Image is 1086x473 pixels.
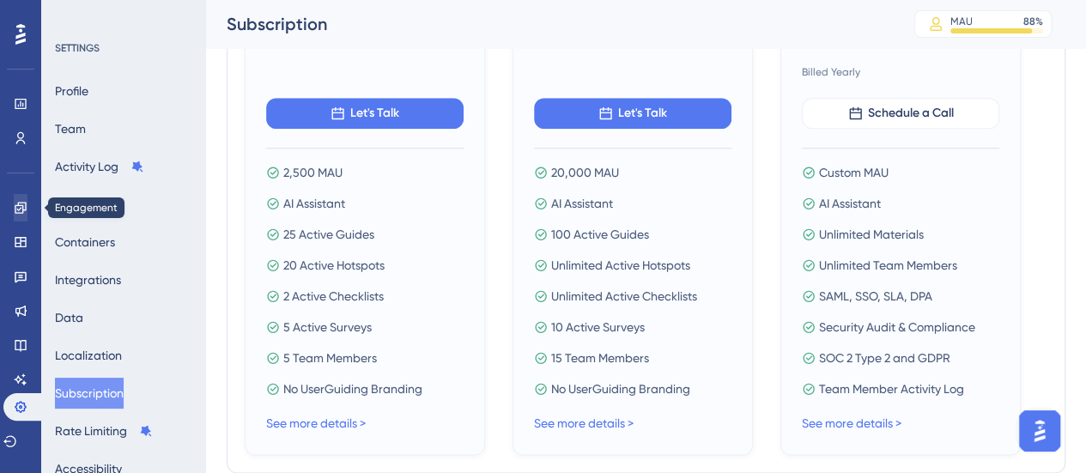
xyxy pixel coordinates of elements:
button: Installation [55,189,115,220]
span: 5 Active Surveys [283,317,372,337]
span: Team Member Activity Log [819,379,964,399]
span: 100 Active Guides [551,224,649,245]
div: SETTINGS [55,41,194,55]
div: Subscription [227,12,871,36]
button: Schedule a Call [802,98,999,129]
span: SOC 2 Type 2 and GDPR [819,348,950,368]
span: Let's Talk [618,103,667,124]
a: See more details > [534,416,634,430]
button: Data [55,302,83,333]
span: 20,000 MAU [551,162,619,183]
span: 2 Active Checklists [283,286,384,306]
div: MAU [950,15,973,28]
button: Containers [55,227,115,258]
button: Localization [55,340,122,371]
span: Schedule a Call [868,103,954,124]
a: See more details > [802,416,901,430]
span: AI Assistant [283,193,345,214]
button: Team [55,113,86,144]
span: Let's Talk [350,103,399,124]
span: Billed Yearly [802,65,999,79]
span: Unlimited Active Checklists [551,286,697,306]
button: Subscription [55,378,124,409]
span: No UserGuiding Branding [283,379,422,399]
span: Security Audit & Compliance [819,317,975,337]
button: Activity Log [55,151,144,182]
button: Profile [55,76,88,106]
span: Unlimited Materials [819,224,924,245]
span: Unlimited Active Hotspots [551,255,690,276]
button: Integrations [55,264,121,295]
span: 2,500 MAU [283,162,343,183]
span: 20 Active Hotspots [283,255,385,276]
span: AI Assistant [551,193,613,214]
span: AI Assistant [819,193,881,214]
button: Rate Limiting [55,415,153,446]
span: 15 Team Members [551,348,649,368]
span: 25 Active Guides [283,224,374,245]
span: 10 Active Surveys [551,317,645,337]
span: No UserGuiding Branding [551,379,690,399]
iframe: UserGuiding AI Assistant Launcher [1014,405,1065,457]
button: Let's Talk [534,98,731,129]
span: Unlimited Team Members [819,255,957,276]
div: 88 % [1023,15,1043,28]
span: 5 Team Members [283,348,377,368]
a: See more details > [266,416,366,430]
button: Let's Talk [266,98,464,129]
span: Custom MAU [819,162,889,183]
span: SAML, SSO, SLA, DPA [819,286,932,306]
